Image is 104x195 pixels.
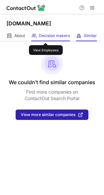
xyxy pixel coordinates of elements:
[41,53,63,74] img: No leads found
[39,33,70,38] span: Decision makers
[16,110,88,120] button: View more similar companies
[9,78,95,86] header: We couldn’t find similar companies
[21,112,75,117] span: View more similar companies
[6,4,45,12] img: ContactOut v5.3.10
[25,89,79,102] p: Find more companies on ContactOut Search Portal
[6,19,51,27] h1: [DOMAIN_NAME]
[84,33,97,38] span: Similar
[14,33,25,38] span: About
